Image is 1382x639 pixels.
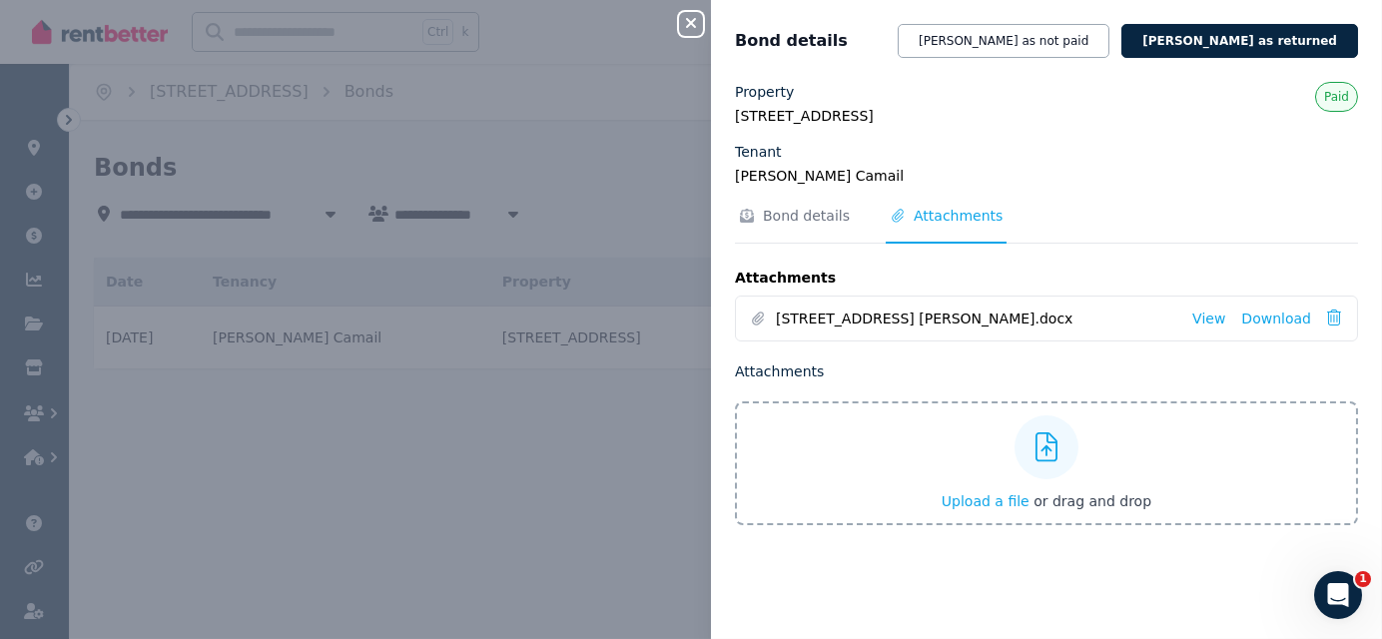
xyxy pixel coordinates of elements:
[1324,89,1349,105] span: Paid
[1192,309,1225,328] a: View
[735,106,1358,126] legend: [STREET_ADDRESS]
[735,268,1358,288] p: Attachments
[763,206,850,226] span: Bond details
[1121,24,1358,58] button: [PERSON_NAME] as returned
[898,24,1109,58] button: [PERSON_NAME] as not paid
[1355,571,1371,587] span: 1
[735,142,782,162] label: Tenant
[735,361,1358,381] p: Attachments
[776,309,1176,328] span: [STREET_ADDRESS] [PERSON_NAME].docx
[942,491,1151,511] button: Upload a file or drag and drop
[735,82,794,102] label: Property
[914,206,1003,226] span: Attachments
[942,493,1030,509] span: Upload a file
[1241,309,1311,328] a: Download
[1314,571,1362,619] iframe: Intercom live chat
[735,206,1358,244] nav: Tabs
[735,29,848,53] span: Bond details
[735,166,1358,186] legend: [PERSON_NAME] Camail
[1034,493,1151,509] span: or drag and drop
